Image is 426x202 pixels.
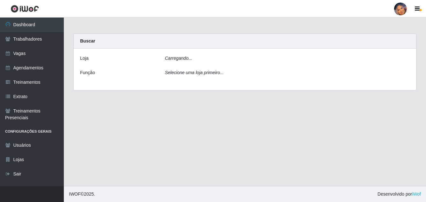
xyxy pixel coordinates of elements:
i: Selecione uma loja primeiro... [165,70,224,75]
img: CoreUI Logo [11,5,39,13]
i: Carregando... [165,56,192,61]
label: Loja [80,55,88,62]
span: © 2025 . [69,191,95,198]
span: Desenvolvido por [377,191,421,198]
a: iWof [412,191,421,197]
span: IWOF [69,191,81,197]
strong: Buscar [80,38,95,43]
label: Função [80,69,95,76]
